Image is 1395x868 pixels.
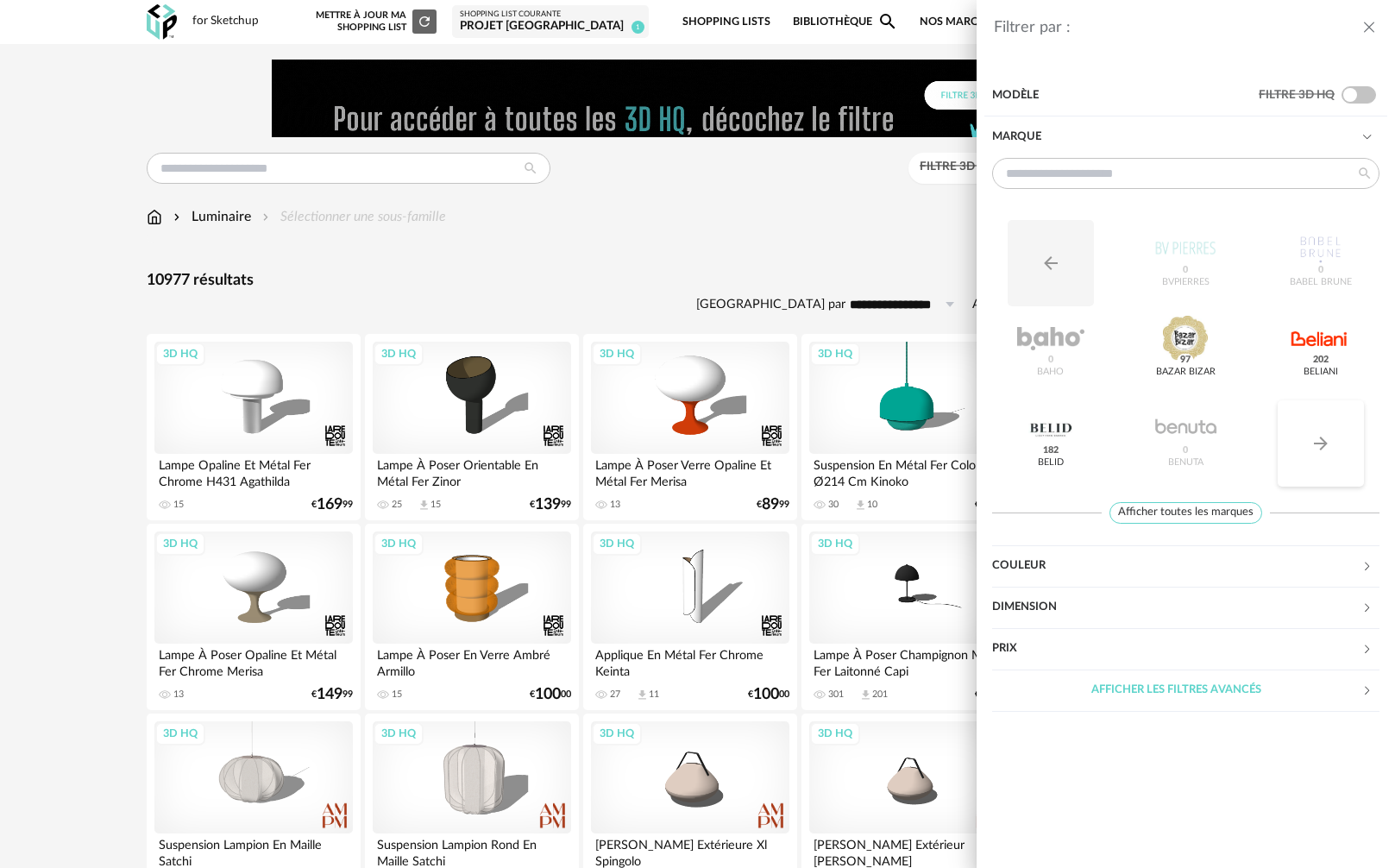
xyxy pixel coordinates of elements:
div: Marque [992,116,1361,158]
div: Beliani [1304,367,1338,378]
button: Arrow Right icon [1278,400,1364,487]
span: 202 [1310,354,1332,368]
span: 97 [1178,354,1194,368]
div: Dimension [992,587,1361,628]
div: Prix [992,628,1361,670]
div: Afficher les filtres avancés [992,670,1379,712]
span: 182 [1040,443,1061,457]
span: Afficher toutes les marques [1109,502,1262,524]
button: Arrow Left icon [1008,220,1094,306]
div: Dimension [992,588,1379,629]
div: Afficher les filtres avancés [992,670,1361,711]
button: close drawer [1360,17,1378,40]
div: Belid [1038,457,1064,469]
div: Modèle [992,75,1259,116]
div: Bazar Bizar [1156,367,1216,378]
div: Marque [992,158,1379,546]
div: Marque [992,116,1379,158]
div: Filtrer par : [994,18,1360,38]
span: Arrow Left icon [1040,257,1061,268]
span: Arrow Right icon [1310,437,1331,449]
div: Prix [992,629,1379,670]
span: Filtre 3D HQ [1259,89,1335,101]
div: Couleur [992,546,1379,588]
div: Couleur [992,545,1361,587]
